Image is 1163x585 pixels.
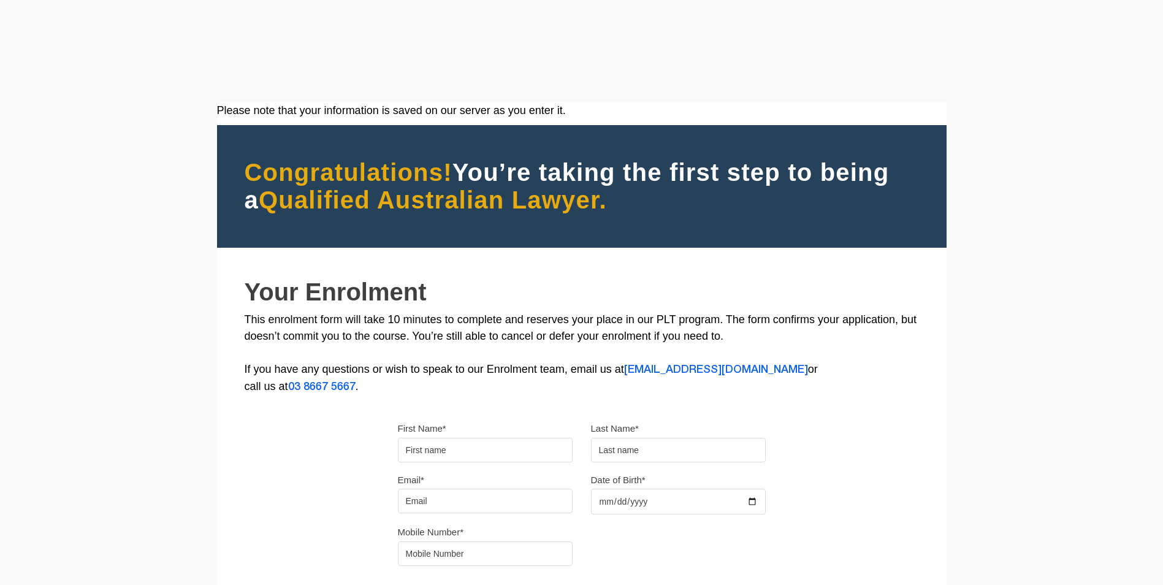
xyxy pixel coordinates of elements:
label: Date of Birth* [591,474,646,486]
label: First Name* [398,422,446,435]
div: Please note that your information is saved on our server as you enter it. [217,102,947,119]
input: Email [398,489,573,513]
span: Congratulations! [245,159,452,186]
p: This enrolment form will take 10 minutes to complete and reserves your place in our PLT program. ... [245,312,919,396]
h2: Your Enrolment [245,278,919,305]
a: 03 8667 5667 [288,382,356,392]
span: Qualified Australian Lawyer. [259,186,607,213]
label: Last Name* [591,422,639,435]
label: Mobile Number* [398,526,464,538]
input: First name [398,438,573,462]
input: Last name [591,438,766,462]
a: [PERSON_NAME] Centre for Law [28,13,163,71]
a: [EMAIL_ADDRESS][DOMAIN_NAME] [624,365,808,375]
h2: You’re taking the first step to being a [245,159,919,214]
input: Mobile Number [398,541,573,566]
label: Email* [398,474,424,486]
